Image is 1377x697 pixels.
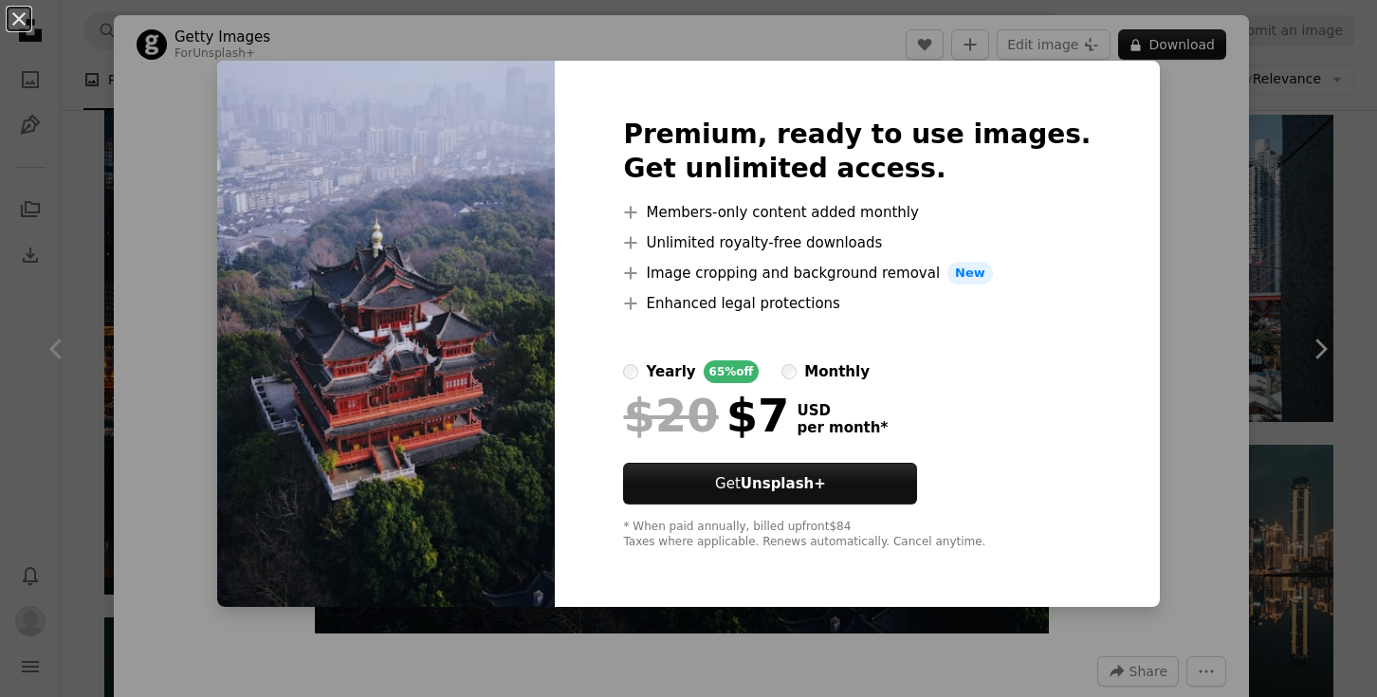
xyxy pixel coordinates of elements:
[217,61,555,607] img: premium_photo-1697729890503-bcb24e606a2c
[797,419,888,436] span: per month *
[623,292,1091,315] li: Enhanced legal protections
[623,463,917,504] a: GetUnsplash+
[623,364,638,379] input: yearly65%off
[623,391,718,440] span: $20
[646,360,695,383] div: yearly
[623,520,1091,550] div: * When paid annually, billed upfront $84 Taxes where applicable. Renews automatically. Cancel any...
[947,262,993,284] span: New
[704,360,760,383] div: 65% off
[623,118,1091,186] h2: Premium, ready to use images. Get unlimited access.
[623,231,1091,254] li: Unlimited royalty-free downloads
[741,475,826,492] strong: Unsplash+
[797,402,888,419] span: USD
[623,262,1091,284] li: Image cropping and background removal
[623,201,1091,224] li: Members-only content added monthly
[623,391,789,440] div: $7
[804,360,870,383] div: monthly
[781,364,797,379] input: monthly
